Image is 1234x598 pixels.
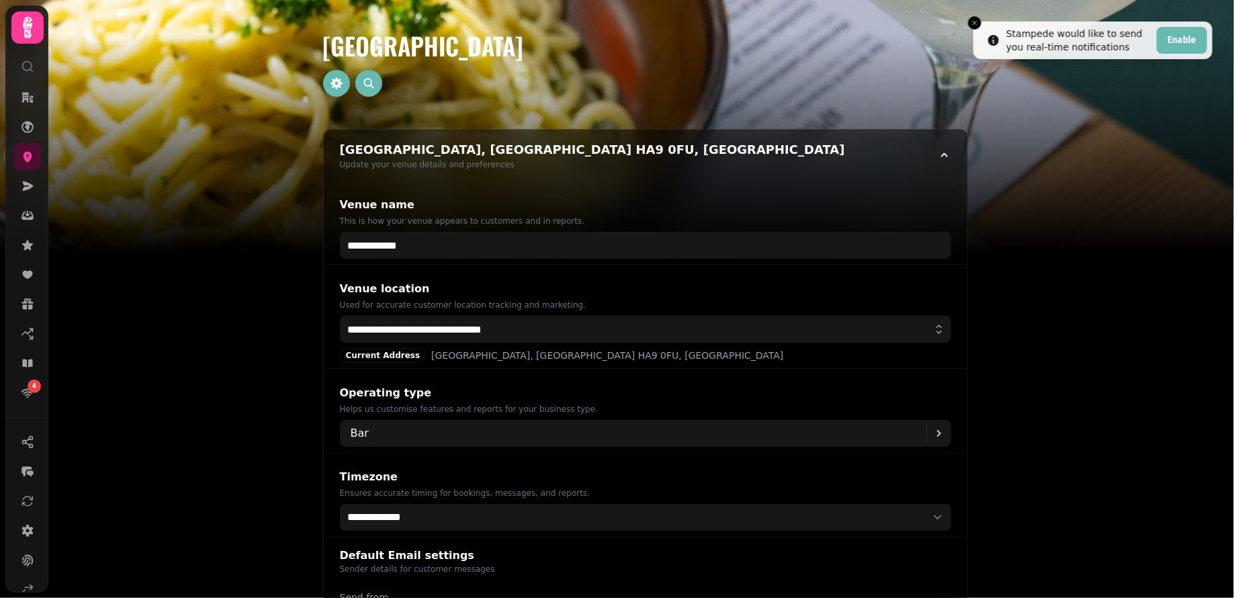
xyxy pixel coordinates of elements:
[340,159,845,170] div: Update your venue details and preferences
[340,281,951,297] div: Venue location
[14,380,41,407] a: 4
[968,16,981,30] button: Close toast
[340,469,951,485] div: Timezone
[1006,27,1151,54] div: Stampede would like to send you real-time notifications
[351,425,369,441] p: Bar
[340,385,951,401] div: Operating type
[1157,27,1207,54] button: Enable
[431,349,783,362] span: [GEOGRAPHIC_DATA], [GEOGRAPHIC_DATA] HA9 0FU, [GEOGRAPHIC_DATA]
[340,300,951,310] div: Used for accurate customer location tracking and marketing.
[340,404,951,415] div: Helps us customise features and reports for your business type.
[340,548,495,564] div: Default Email settings
[340,140,845,159] div: [GEOGRAPHIC_DATA], [GEOGRAPHIC_DATA] HA9 0FU, [GEOGRAPHIC_DATA]
[340,348,427,363] div: Current Address
[340,197,951,213] div: Venue name
[32,382,36,391] span: 4
[340,216,951,226] div: This is how your venue appears to customers and in reports.
[340,488,951,499] div: Ensures accurate timing for bookings, messages, and reports.
[340,564,495,574] div: Sender details for customer messages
